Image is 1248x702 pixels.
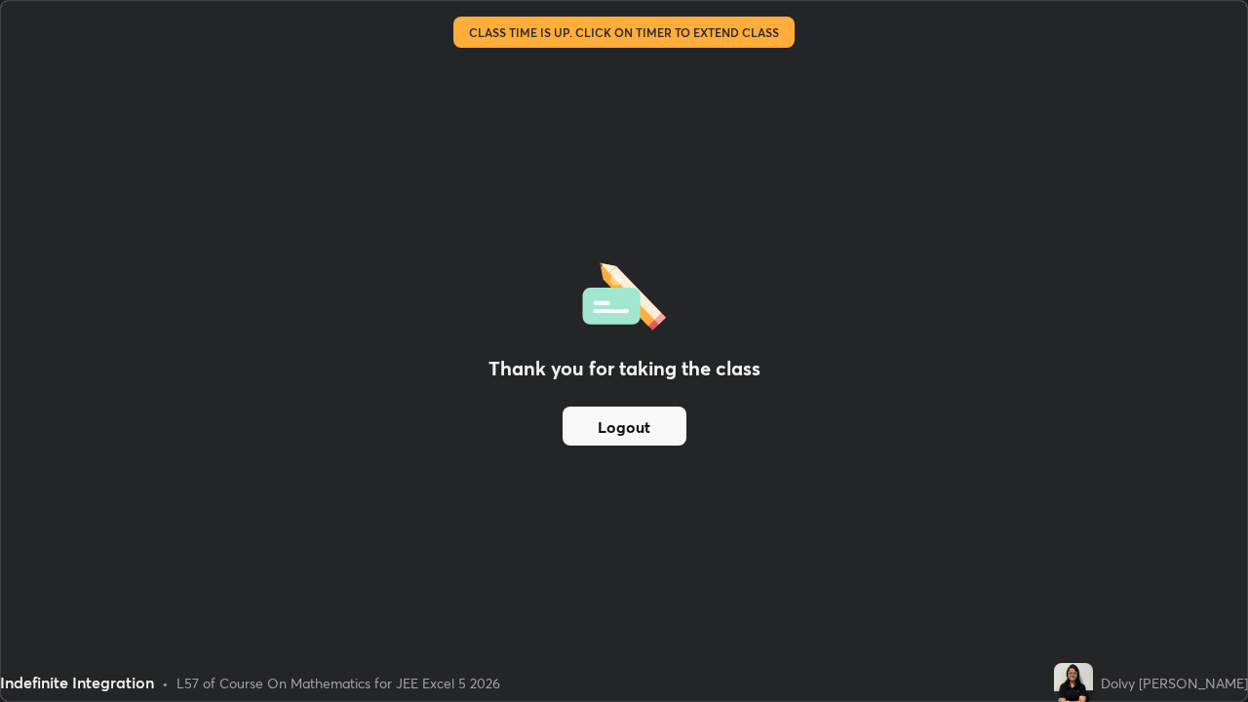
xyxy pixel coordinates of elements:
[1101,673,1248,693] div: Dolvy [PERSON_NAME]
[563,407,686,446] button: Logout
[1054,663,1093,702] img: bf8ab39e99b34065beee410c96439b02.jpg
[582,256,666,331] img: offlineFeedback.1438e8b3.svg
[162,673,169,693] div: •
[176,673,500,693] div: L57 of Course On Mathematics for JEE Excel 5 2026
[488,354,760,383] h2: Thank you for taking the class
